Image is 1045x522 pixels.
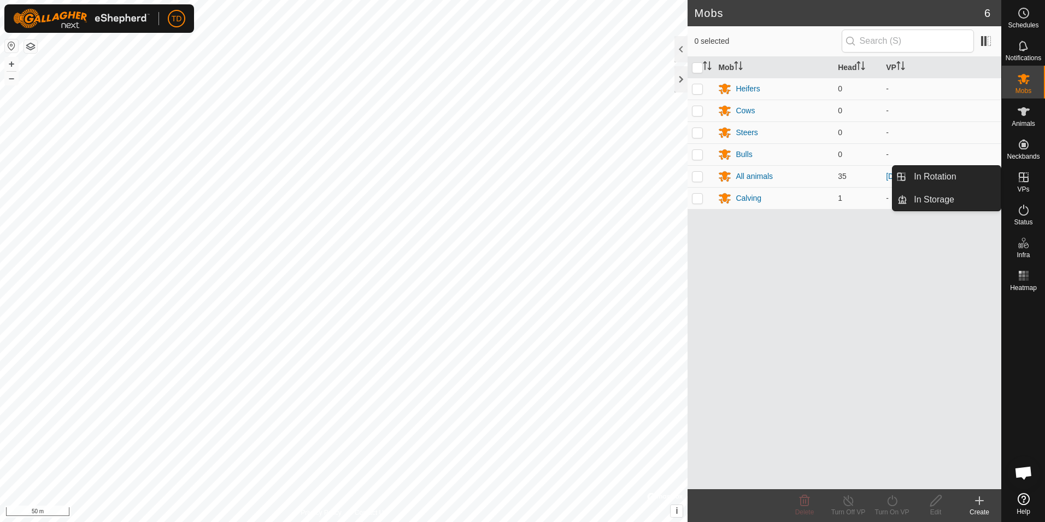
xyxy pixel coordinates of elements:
button: – [5,72,18,85]
div: Turn Off VP [826,507,870,517]
span: 35 [838,172,847,181]
span: In Rotation [914,170,956,183]
span: 0 [838,150,842,159]
span: VPs [1017,186,1029,193]
td: - [882,78,1001,100]
a: Contact Us [355,508,387,518]
span: Mobs [1015,88,1031,94]
button: i [671,505,683,517]
h2: Mobs [694,7,984,20]
span: Notifications [1006,55,1041,61]
td: - [882,187,1001,209]
div: Create [958,507,1001,517]
span: Schedules [1008,22,1038,28]
div: Steers [736,127,758,138]
a: Help [1002,489,1045,519]
input: Search (S) [842,30,974,53]
a: [DATE] 153448 [886,172,938,181]
p-sorticon: Activate to sort [856,63,865,72]
p-sorticon: Activate to sort [703,63,712,72]
li: In Rotation [893,166,1001,188]
span: Infra [1017,252,1030,258]
div: Bulls [736,149,752,160]
div: Cows [736,105,755,117]
div: Turn On VP [870,507,914,517]
a: In Rotation [907,166,1001,188]
button: Reset Map [5,39,18,53]
button: + [5,57,18,71]
span: Neckbands [1007,153,1040,160]
p-sorticon: Activate to sort [896,63,905,72]
li: In Storage [893,189,1001,211]
span: Delete [795,508,814,516]
span: i [676,506,678,515]
span: 6 [984,5,990,21]
div: Heifers [736,83,760,95]
button: Map Layers [24,40,37,53]
span: Help [1017,508,1030,515]
th: Mob [714,57,833,78]
span: Heatmap [1010,285,1037,291]
span: In Storage [914,193,954,206]
th: VP [882,57,1001,78]
span: 0 [838,84,842,93]
td: - [882,121,1001,143]
div: All animals [736,171,773,182]
span: 0 [838,106,842,115]
span: 0 [838,128,842,137]
span: 0 selected [694,36,841,47]
div: Edit [914,507,958,517]
span: 1 [838,194,842,202]
span: Status [1014,219,1032,225]
a: In Storage [907,189,1001,211]
span: Animals [1012,120,1035,127]
p-sorticon: Activate to sort [734,63,743,72]
td: - [882,143,1001,165]
th: Head [833,57,882,78]
td: - [882,100,1001,121]
img: Gallagher Logo [13,9,150,28]
span: TD [172,13,182,25]
a: Open chat [1007,456,1040,489]
div: Calving [736,193,761,204]
a: Privacy Policy [301,508,342,518]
